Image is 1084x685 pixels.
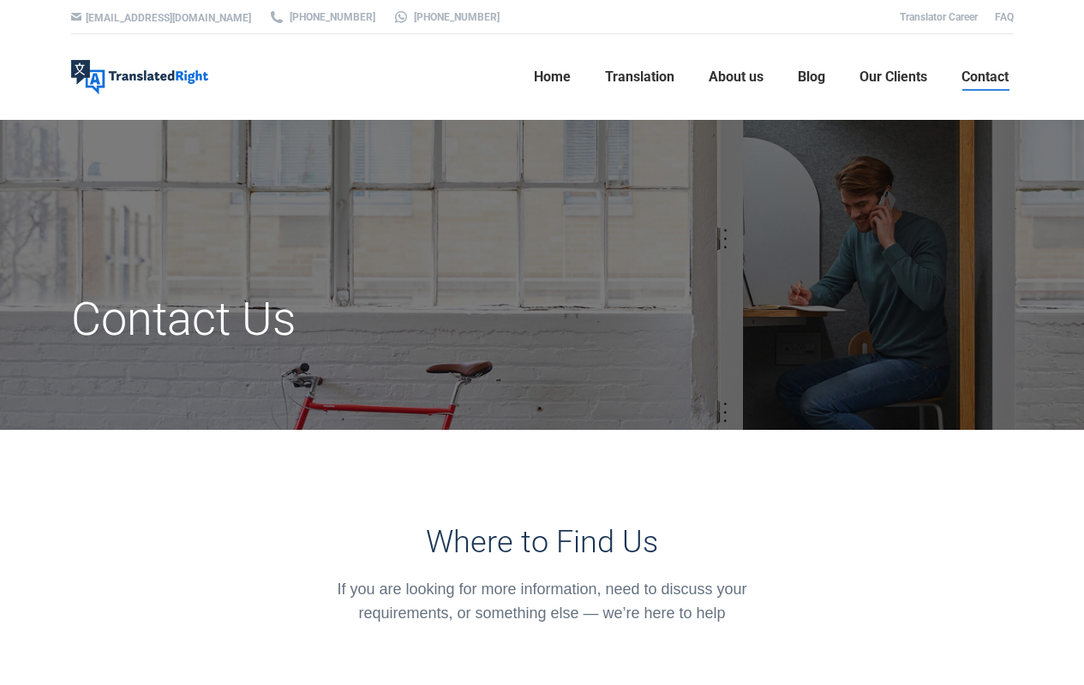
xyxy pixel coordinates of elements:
a: Translator Career [900,11,978,23]
a: FAQ [995,11,1014,23]
span: Home [534,68,571,86]
span: Contact [961,68,1009,86]
img: Translated Right [71,60,208,94]
h1: Contact Us [71,291,691,348]
a: Our Clients [854,50,932,104]
span: Our Clients [859,68,927,86]
a: Translation [600,50,680,104]
div: If you are looking for more information, need to discuss your requirements, or something else — w... [313,577,771,625]
h3: Where to Find Us [313,524,771,560]
a: Home [529,50,576,104]
a: [EMAIL_ADDRESS][DOMAIN_NAME] [86,12,251,24]
a: About us [704,50,769,104]
span: Blog [798,68,825,86]
span: About us [709,68,764,86]
a: [PHONE_NUMBER] [392,9,500,25]
a: [PHONE_NUMBER] [268,9,375,25]
span: Translation [605,68,674,86]
a: Blog [793,50,830,104]
a: Contact [956,50,1014,104]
